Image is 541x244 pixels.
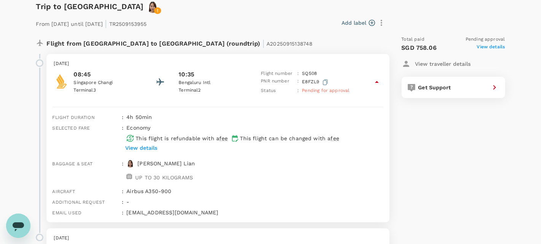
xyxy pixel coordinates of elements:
img: Singapore Airlines [54,74,69,89]
div: Airbus A350-900 [123,184,383,195]
p: SQ 508 [302,70,317,78]
span: Aircraft [53,189,75,194]
p: UP TO 30 KILOGRAMS [135,174,193,181]
div: : [119,110,123,121]
div: - [123,195,383,206]
h6: Trip to [GEOGRAPHIC_DATA] [36,0,144,13]
p: Singapore Changi [74,79,142,87]
p: This flight is refundable with a [136,135,228,142]
p: : [297,87,299,95]
p: economy [126,124,150,132]
p: This flight can be changed with a [240,135,339,142]
p: PNR number [261,78,294,87]
p: Terminal 2 [179,87,247,94]
span: Pending for approval [302,88,350,93]
p: 4h 50min [126,113,383,121]
span: Additional request [53,200,105,205]
iframe: Button to launch messaging window [6,214,30,238]
p: [EMAIL_ADDRESS][DOMAIN_NAME] [126,209,383,216]
p: [PERSON_NAME] Lian [137,160,195,167]
p: : [297,78,299,87]
p: 08:45 [74,70,142,79]
img: avatar-6837f1b649cc6.jpeg [147,0,159,13]
p: Flight from [GEOGRAPHIC_DATA] to [GEOGRAPHIC_DATA] (roundtrip) [47,36,313,49]
span: Email used [53,210,82,215]
p: [DATE] [54,60,382,68]
span: fee [331,135,339,141]
p: View traveller details [415,60,471,68]
p: [DATE] [54,234,382,242]
span: Get Support [418,84,451,90]
span: | [262,38,265,49]
p: From [DATE] until [DATE] TR2509153955 [36,16,147,30]
span: Baggage & seat [53,161,93,166]
div: : [119,184,123,195]
p: 10:35 [179,70,194,79]
p: E8FZL9 [302,78,330,87]
div: : [119,157,123,184]
span: View details [477,43,505,52]
span: | [105,18,107,29]
p: SGD 758.06 [402,43,437,52]
span: Total paid [402,36,425,43]
p: Flight number [261,70,294,78]
span: Flight duration [53,115,95,120]
img: baggage-icon [126,174,132,179]
span: Selected fare [53,125,90,131]
div: : [119,195,123,206]
button: Add label [342,19,375,27]
div: : [119,206,123,216]
span: Pending approval [466,36,505,43]
span: fee [219,135,228,141]
p: Terminal 3 [74,87,142,94]
button: View traveller details [402,57,471,71]
p: : [297,70,299,78]
img: avatar-6837f1b649cc6.jpeg [126,160,134,168]
p: Bengaluru Intl [179,79,247,87]
p: View details [125,144,157,152]
span: A20250915138748 [267,41,313,47]
button: View details [123,142,159,154]
p: Status [261,87,294,95]
div: : [119,121,123,157]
